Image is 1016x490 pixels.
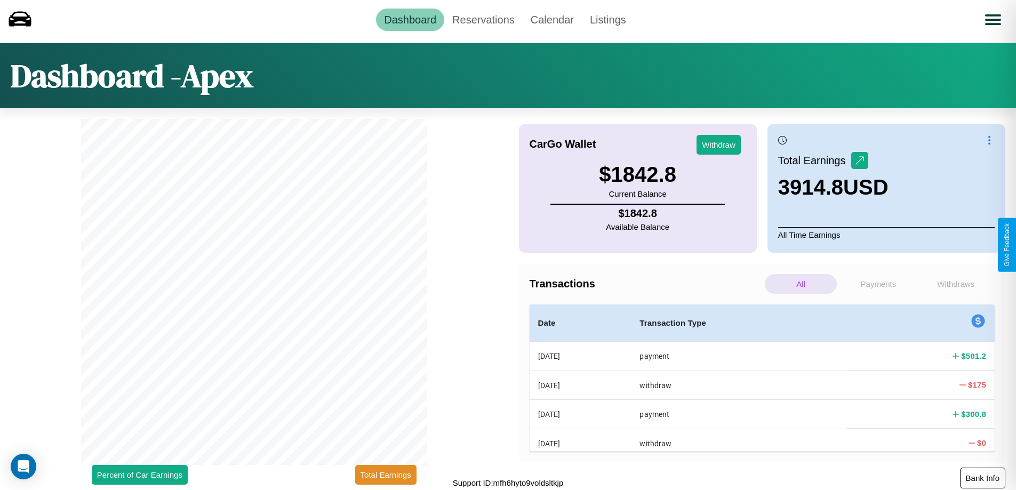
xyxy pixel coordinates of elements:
h1: Dashboard - Apex [11,54,253,98]
h4: CarGo Wallet [530,138,596,150]
button: Open menu [978,5,1008,35]
p: All Time Earnings [778,227,995,242]
button: Bank Info [960,468,1005,488]
p: Total Earnings [778,151,851,170]
a: Reservations [444,9,523,31]
th: [DATE] [530,342,631,371]
p: All [765,274,837,294]
h4: $ 175 [968,379,986,390]
a: Calendar [523,9,582,31]
th: withdraw [631,371,847,399]
th: [DATE] [530,371,631,399]
h4: Transaction Type [639,317,838,330]
div: Give Feedback [1003,223,1011,267]
th: payment [631,400,847,429]
th: [DATE] [530,429,631,457]
h4: $ 1842.8 [606,207,669,220]
p: Withdraws [920,274,992,294]
th: payment [631,342,847,371]
h4: $ 300.8 [961,408,986,420]
th: withdraw [631,429,847,457]
button: Percent of Car Earnings [92,465,188,485]
h3: 3914.8 USD [778,175,889,199]
div: Open Intercom Messenger [11,454,36,479]
th: [DATE] [530,400,631,429]
p: Current Balance [599,187,676,201]
p: Payments [842,274,914,294]
p: Support ID: mfh6hyto9voldsltkjp [453,476,564,490]
a: Listings [582,9,634,31]
h4: Date [538,317,623,330]
h4: Transactions [530,278,762,290]
h4: $ 501.2 [961,350,986,362]
button: Total Earnings [355,465,417,485]
h4: $ 0 [977,437,986,448]
button: Withdraw [697,135,741,155]
p: Available Balance [606,220,669,234]
h3: $ 1842.8 [599,163,676,187]
a: Dashboard [376,9,444,31]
